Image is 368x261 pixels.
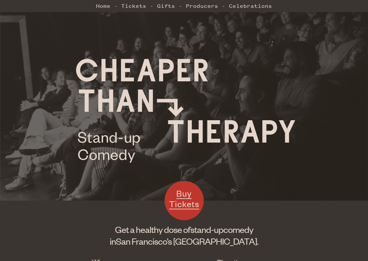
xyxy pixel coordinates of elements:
[190,224,223,235] span: stand-up
[76,59,295,163] img: Cheaper Than Therapy logo
[165,181,204,220] a: Buy Tickets
[116,236,172,247] span: San Francisco’s
[169,188,199,209] span: Buy Tickets
[173,236,258,247] span: [GEOGRAPHIC_DATA].
[92,223,276,247] h1: Get a healthy dose of comedy in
